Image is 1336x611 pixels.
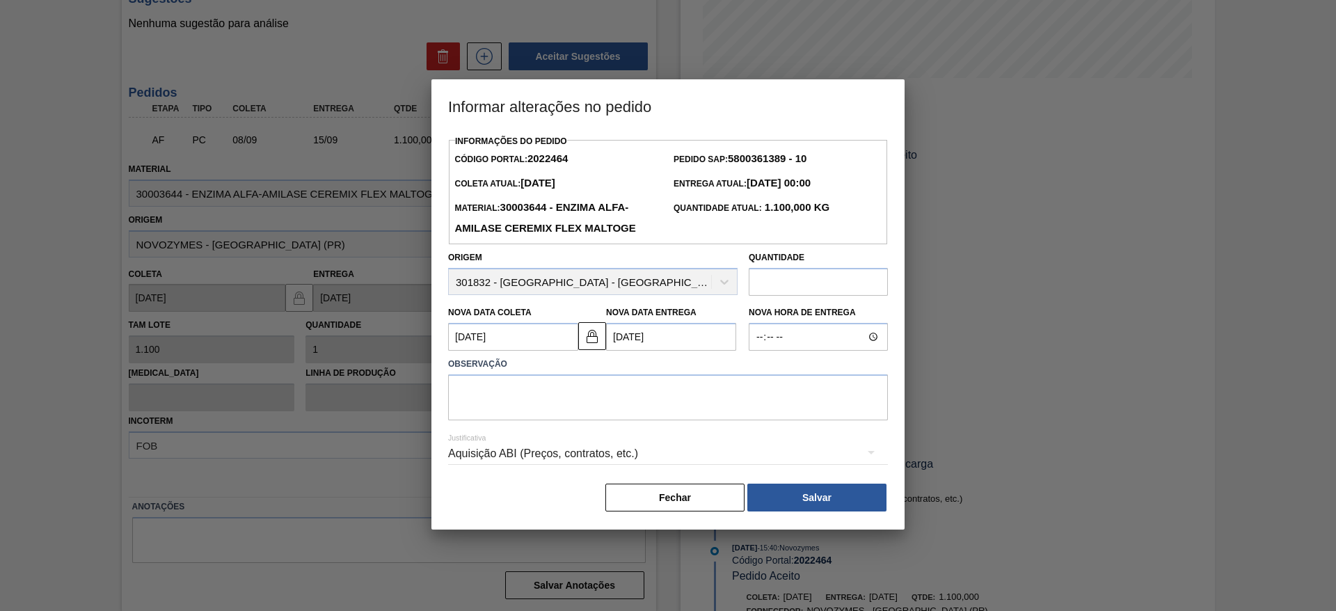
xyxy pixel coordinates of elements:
[520,177,555,189] strong: [DATE]
[584,328,601,344] img: locked
[674,154,806,164] span: Pedido SAP:
[454,154,568,164] span: Código Portal:
[578,322,606,350] button: locked
[448,434,888,473] div: Aquisição ABI (Preços, contratos, etc.)
[606,323,736,351] input: dd/mm/yyyy
[674,179,811,189] span: Entrega Atual:
[448,308,532,317] label: Nova Data Coleta
[747,177,811,189] strong: [DATE] 00:00
[431,79,905,132] h3: Informar alterações no pedido
[749,303,888,323] label: Nova Hora de Entrega
[674,203,829,213] span: Quantidade Atual:
[454,203,635,234] span: Material:
[749,253,804,262] label: Quantidade
[454,201,635,234] strong: 30003644 - ENZIMA ALFA-AMILASE CEREMIX FLEX MALTOGE
[448,323,578,351] input: dd/mm/yyyy
[527,152,568,164] strong: 2022464
[448,253,482,262] label: Origem
[448,354,888,374] label: Observação
[762,201,830,213] strong: 1.100,000 KG
[606,308,697,317] label: Nova Data Entrega
[747,484,886,511] button: Salvar
[605,484,745,511] button: Fechar
[728,152,806,164] strong: 5800361389 - 10
[454,179,555,189] span: Coleta Atual:
[455,136,567,146] label: Informações do Pedido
